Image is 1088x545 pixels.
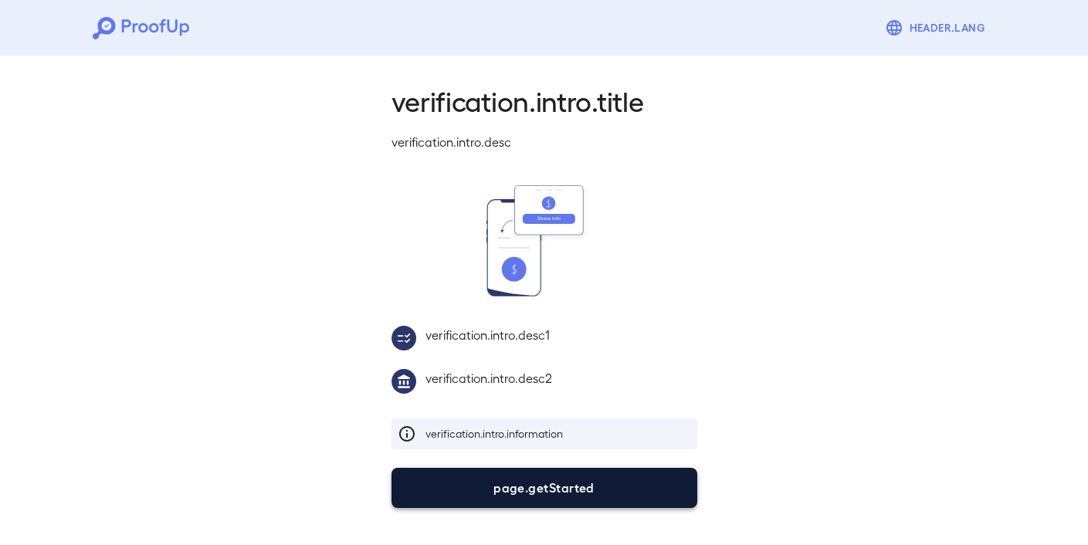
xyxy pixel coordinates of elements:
[391,83,697,117] h2: verification.intro.title
[391,369,416,394] img: group1.svg
[879,12,995,43] button: header.lang
[391,133,697,151] p: verification.intro.desc
[425,326,550,350] p: verification.intro.desc1
[425,369,552,394] p: verification.intro.desc2
[391,326,416,350] img: group2.svg
[425,426,563,442] p: verification.intro.information
[486,185,602,296] img: transfer_money.svg
[391,468,697,508] button: page.getStarted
